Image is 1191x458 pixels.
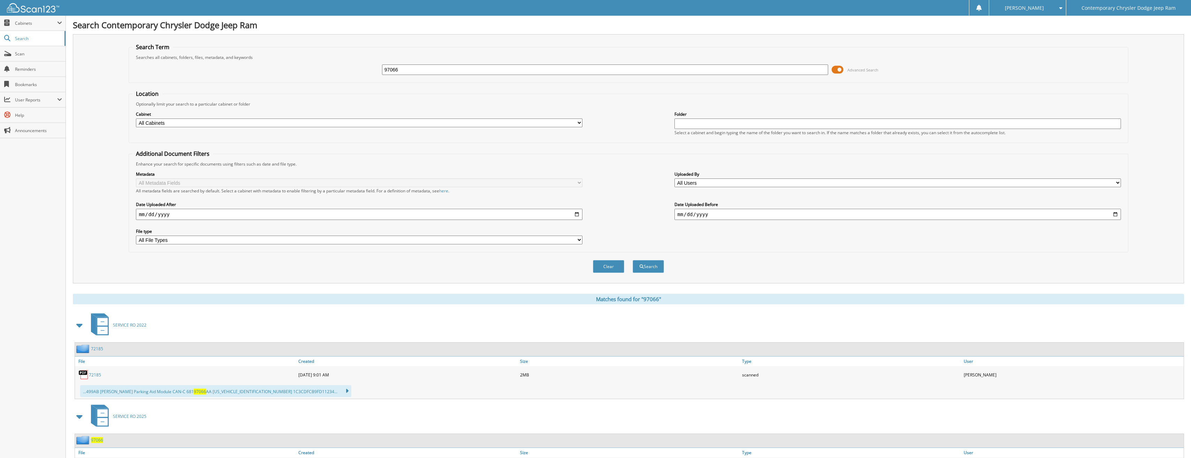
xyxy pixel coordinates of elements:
legend: Additional Document Filters [132,150,213,158]
img: folder2.png [76,344,91,353]
span: 97066 [194,389,206,395]
div: Searches all cabinets, folders, files, metadata, and keywords [132,54,1124,60]
a: 72185 [89,372,101,378]
span: Contemporary Chrysler Dodge Jeep Ram [1082,6,1176,10]
a: SERVICE RO 2022 [87,311,146,339]
div: Enhance your search for specific documents using filters such as date and file type. [132,161,1124,167]
div: [DATE] 9:01 AM [297,368,518,382]
div: 2MB [518,368,740,382]
a: 72185 [91,346,103,352]
a: SERVICE RO 2025 [87,403,146,430]
a: User [962,357,1184,366]
div: Optionally limit your search to a particular cabinet or folder [132,101,1124,107]
span: Reminders [15,66,62,72]
a: File [75,357,297,366]
div: Select a cabinet and begin typing the name of the folder you want to search in. If the name match... [674,130,1121,136]
span: Help [15,112,62,118]
span: SERVICE RO 2022 [113,322,146,328]
span: SERVICE RO 2025 [113,413,146,419]
button: Search [633,260,664,273]
a: Type [740,448,962,457]
label: Cabinet [136,111,582,117]
div: [PERSON_NAME] [962,368,1184,382]
label: Folder [674,111,1121,117]
span: [PERSON_NAME] [1005,6,1044,10]
a: User [962,448,1184,457]
h1: Search Contemporary Chrysler Dodge Jeep Ram [73,19,1184,31]
a: 97066 [91,437,103,443]
div: All metadata fields are searched by default. Select a cabinet with metadata to enable filtering b... [136,188,582,194]
legend: Search Term [132,43,173,51]
span: Cabinets [15,20,57,26]
a: Created [297,357,518,366]
span: Advanced Search [847,67,878,72]
label: Date Uploaded Before [674,201,1121,207]
button: Clear [593,260,624,273]
span: Announcements [15,128,62,133]
span: Search [15,36,61,41]
span: Scan [15,51,62,57]
a: Size [518,448,740,457]
img: PDF.png [78,369,89,380]
a: File [75,448,297,457]
label: Date Uploaded After [136,201,582,207]
a: Created [297,448,518,457]
a: here [439,188,448,194]
span: Bookmarks [15,82,62,87]
div: ...499AB [PERSON_NAME] Parking Aid Module CAN-C 681 AA [US_VEHICLE_IDENTIFICATION_NUMBER] 1C3CDFC... [80,385,351,397]
span: User Reports [15,97,57,103]
a: Size [518,357,740,366]
legend: Location [132,90,162,98]
a: Type [740,357,962,366]
input: end [674,209,1121,220]
label: Metadata [136,171,582,177]
div: scanned [740,368,962,382]
div: Matches found for "97066" [73,294,1184,304]
input: start [136,209,582,220]
img: folder2.png [76,436,91,444]
label: File type [136,228,582,234]
label: Uploaded By [674,171,1121,177]
img: scan123-logo-white.svg [7,3,59,13]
